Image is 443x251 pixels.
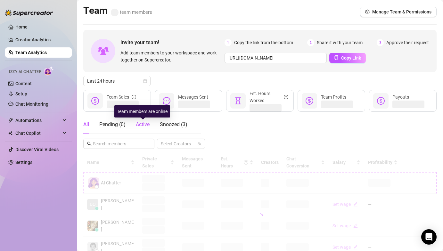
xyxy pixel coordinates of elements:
button: Manage Team & Permissions [360,7,437,17]
span: Copy Link [341,55,361,61]
span: thunderbolt [8,118,13,123]
a: Creator Analytics [15,35,67,45]
span: Approve their request [386,39,429,46]
a: Home [15,24,28,29]
img: logo-BBDzfeDw.svg [5,10,53,16]
a: Setup [15,91,27,96]
div: All [83,121,89,128]
span: dollar-circle [306,97,313,105]
h2: Team [83,4,152,17]
span: Automations [15,115,61,125]
span: question-circle [284,90,288,104]
span: 3 [377,39,384,46]
div: Team members are online [114,105,170,117]
span: Add team members to your workspace and work together on Supercreator. [120,49,222,63]
span: Last 24 hours [87,76,147,86]
div: Est. Hours Worked [250,90,288,104]
a: Team Analytics [15,50,47,55]
span: hourglass [234,97,242,105]
span: Chat Copilot [15,128,61,138]
span: team members [111,9,152,15]
span: team [198,142,201,146]
span: Izzy AI Chatter [9,69,41,75]
span: dollar-circle [377,97,385,105]
span: calendar [143,79,147,83]
span: info-circle [132,93,136,101]
button: Copy Link [329,53,366,63]
img: Chat Copilot [8,131,12,135]
span: search [87,142,92,146]
span: Snoozed ( 3 ) [160,121,187,127]
img: AI Chatter [44,66,54,76]
span: Invite your team! [120,38,225,46]
span: copy [334,55,339,60]
span: Active [136,121,150,127]
span: Team Profits [321,94,346,100]
span: 1 [225,39,232,46]
span: dollar-circle [91,97,99,105]
a: Content [15,81,32,86]
a: Chat Monitoring [15,101,48,107]
div: Pending ( 0 ) [99,121,126,128]
span: Manage Team & Permissions [372,9,431,14]
span: 2 [307,39,314,46]
a: Discover Viral Videos [15,147,59,152]
span: setting [365,10,370,14]
span: Copy the link from the bottom [234,39,293,46]
div: Open Intercom Messenger [421,229,437,245]
span: Messages Sent [178,94,208,100]
span: loading [256,213,264,221]
a: Settings [15,160,32,165]
span: Payouts [392,94,409,100]
input: Search members [93,140,145,147]
span: message [163,97,170,105]
div: Team Sales [107,93,136,101]
span: Share it with your team [317,39,363,46]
